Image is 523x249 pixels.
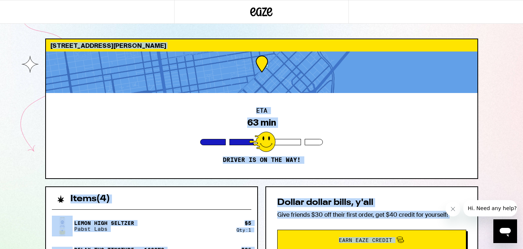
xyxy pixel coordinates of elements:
[52,216,73,236] img: Lemon High Seltzer
[463,200,517,216] iframe: Message from company
[277,211,466,219] p: Give friends $30 off their first order, get $40 credit for yourself!
[339,238,392,243] span: Earn Eaze Credit
[223,156,301,164] p: Driver is on the way!
[277,198,466,207] h2: Dollar dollar bills, y'all
[446,202,460,216] iframe: Close message
[256,108,267,114] h2: ETA
[245,220,251,226] div: $ 5
[493,219,517,243] iframe: Button to launch messaging window
[247,117,276,128] div: 63 min
[236,228,251,232] div: Qty: 1
[70,195,110,203] h2: Items ( 4 )
[74,226,134,232] p: Pabst Labs
[46,39,477,52] div: [STREET_ADDRESS][PERSON_NAME]
[74,220,134,226] p: Lemon High Seltzer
